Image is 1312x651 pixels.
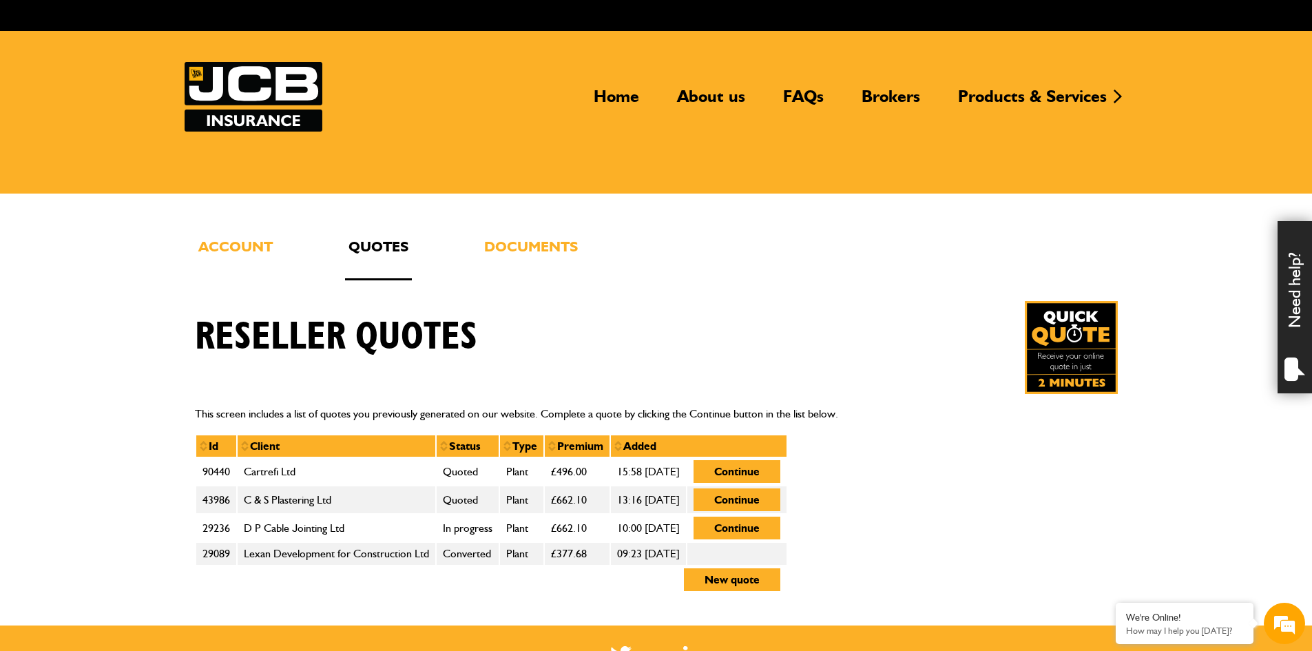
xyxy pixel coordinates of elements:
td: Converted [436,542,499,566]
td: Cartrefi Ltd [237,457,436,486]
td: £662.10 [544,486,610,514]
th: Status [436,435,499,458]
td: Plant [499,457,544,486]
td: £377.68 [544,542,610,566]
p: How may I help you today? [1126,626,1243,636]
td: Plant [499,486,544,514]
td: Quoted [436,486,499,514]
div: We're Online! [1126,612,1243,623]
td: In progress [436,514,499,542]
td: D P Cable Jointing Ltd [237,514,436,542]
th: Premium [544,435,610,458]
th: Id [196,435,237,458]
a: About us [667,86,756,118]
td: £662.10 [544,514,610,542]
td: 15:58 [DATE] [610,457,687,486]
a: Home [583,86,649,118]
td: Quoted [436,457,499,486]
td: £496.00 [544,457,610,486]
td: C & S Plastering Ltd [237,486,436,514]
td: Plant [499,514,544,542]
button: Continue [694,488,780,511]
td: 29089 [196,542,237,566]
p: This screen includes a list of quotes you previously generated on our website. Complete a quote b... [195,405,1118,423]
a: Account [195,235,276,280]
h1: Reseller quotes [195,314,477,360]
button: New quote [684,568,780,591]
img: Quick Quote [1025,301,1118,394]
td: 43986 [196,486,237,514]
td: 09:23 [DATE] [610,542,687,566]
a: Products & Services [948,86,1117,118]
a: JCB Insurance Services [185,62,322,132]
a: FAQs [773,86,834,118]
a: Quotes [345,235,412,280]
a: Get your insurance quote in just 2-minutes [1025,301,1118,394]
td: 90440 [196,457,237,486]
th: Added [610,435,787,458]
button: Continue [694,460,780,483]
th: Type [499,435,544,458]
a: Brokers [851,86,930,118]
td: 29236 [196,514,237,542]
td: 13:16 [DATE] [610,486,687,514]
th: Client [237,435,436,458]
td: Plant [499,542,544,566]
img: JCB Insurance Services logo [185,62,322,132]
td: 10:00 [DATE] [610,514,687,542]
button: Continue [694,517,780,539]
a: Documents [481,235,581,280]
td: Lexan Development for Construction Ltd [237,542,436,566]
div: Need help? [1278,221,1312,393]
